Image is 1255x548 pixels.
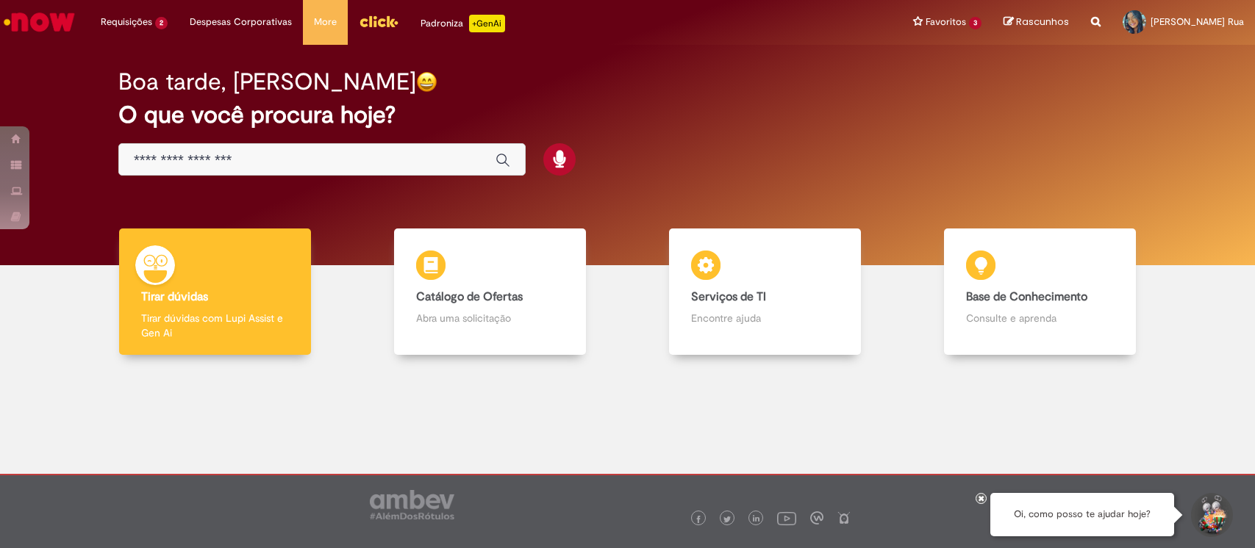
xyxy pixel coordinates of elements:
b: Catálogo de Ofertas [416,289,523,304]
span: 2 [155,17,168,29]
a: Tirar dúvidas Tirar dúvidas com Lupi Assist e Gen Ai [77,228,352,356]
img: logo_footer_twitter.png [723,516,731,523]
img: logo_footer_workplace.png [810,511,823,524]
button: Iniciar Conversa de Suporte [1189,493,1233,537]
b: Tirar dúvidas [141,289,208,304]
b: Serviços de TI [691,289,766,304]
img: logo_footer_naosei.png [837,511,851,524]
span: More [314,15,337,29]
img: logo_footer_linkedin.png [753,515,760,524]
p: Tirar dúvidas com Lupi Assist e Gen Ai [141,311,289,340]
span: Favoritos [926,15,966,29]
span: Requisições [101,15,152,29]
p: Encontre ajuda [691,311,839,325]
h2: O que você procura hoje? [118,102,1137,128]
div: Oi, como posso te ajudar hoje? [990,493,1174,536]
p: Consulte e aprenda [966,311,1114,325]
div: Padroniza [421,15,505,32]
span: [PERSON_NAME] Rua [1151,15,1244,28]
p: +GenAi [469,15,505,32]
a: Base de Conhecimento Consulte e aprenda [903,228,1178,356]
h2: Boa tarde, [PERSON_NAME] [118,69,416,95]
a: Serviços de TI Encontre ajuda [628,228,903,356]
img: logo_footer_youtube.png [777,508,796,527]
img: logo_footer_facebook.png [695,516,702,523]
span: Rascunhos [1016,15,1069,29]
img: ServiceNow [1,7,77,37]
img: happy-face.png [416,71,437,93]
a: Catálogo de Ofertas Abra uma solicitação [352,228,627,356]
b: Base de Conhecimento [966,289,1087,304]
p: Abra uma solicitação [416,311,564,325]
span: Despesas Corporativas [190,15,292,29]
span: 3 [969,17,982,29]
img: logo_footer_ambev_rotulo_gray.png [370,490,454,519]
a: Rascunhos [1004,15,1069,29]
img: click_logo_yellow_360x200.png [359,10,398,32]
